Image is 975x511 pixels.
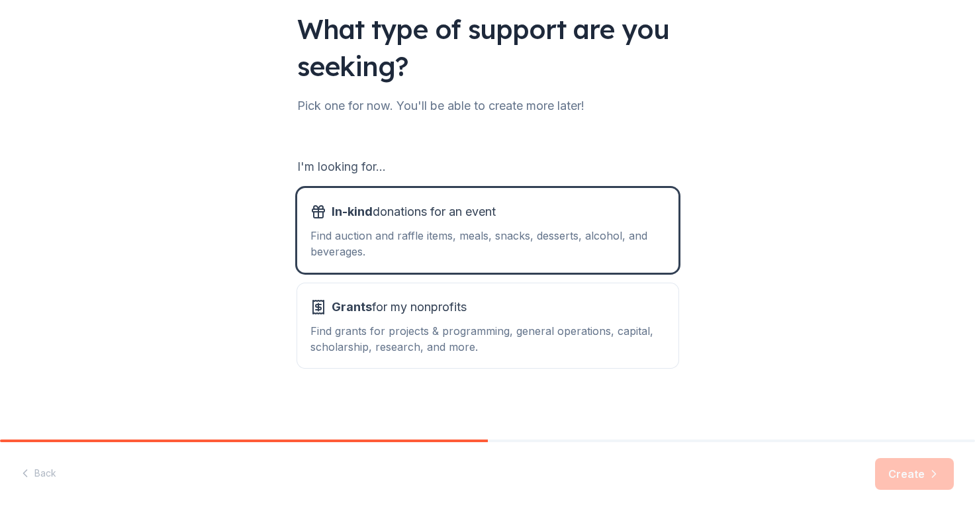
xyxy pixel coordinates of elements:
button: In-kinddonations for an eventFind auction and raffle items, meals, snacks, desserts, alcohol, and... [297,188,678,273]
span: for my nonprofits [332,297,467,318]
span: In-kind [332,205,373,218]
div: Find grants for projects & programming, general operations, capital, scholarship, research, and m... [310,323,665,355]
div: Pick one for now. You'll be able to create more later! [297,95,678,116]
div: What type of support are you seeking? [297,11,678,85]
div: Find auction and raffle items, meals, snacks, desserts, alcohol, and beverages. [310,228,665,259]
span: Grants [332,300,372,314]
button: Grantsfor my nonprofitsFind grants for projects & programming, general operations, capital, schol... [297,283,678,368]
div: I'm looking for... [297,156,678,177]
span: donations for an event [332,201,496,222]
